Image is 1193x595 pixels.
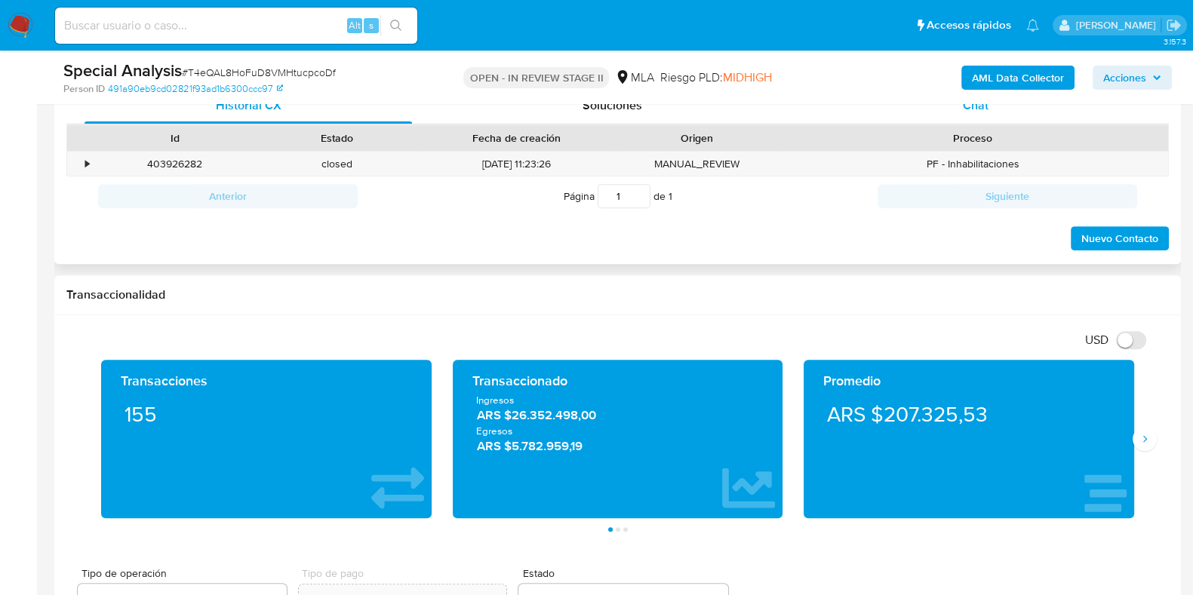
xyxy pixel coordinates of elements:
button: Nuevo Contacto [1071,226,1169,250]
a: Notificaciones [1026,19,1039,32]
div: Origen [626,130,767,146]
button: search-icon [380,15,411,36]
span: s [369,18,374,32]
div: [DATE] 11:23:26 [418,152,616,176]
div: Fecha de creación [429,130,605,146]
button: Acciones [1093,66,1172,90]
b: Person ID [63,82,105,96]
button: Siguiente [878,184,1137,208]
span: 1 [669,189,672,204]
div: Estado [266,130,407,146]
span: Chat [963,97,989,114]
span: MIDHIGH [722,69,771,86]
button: Anterior [98,184,358,208]
span: # T4eQAL8HoFuD8VMHtucpcoDf [182,65,336,80]
div: PF - Inhabilitaciones [778,152,1168,176]
a: 491a90eb9cd02821f93ad1b6300ccc97 [108,82,283,96]
div: Id [104,130,245,146]
span: Riesgo PLD: [660,69,771,86]
span: Soluciones [583,97,642,114]
div: closed [256,152,418,176]
button: AML Data Collector [961,66,1075,90]
span: Alt [349,18,361,32]
div: • [85,157,89,171]
p: florencia.lera@mercadolibre.com [1075,18,1161,32]
b: AML Data Collector [972,66,1064,90]
span: Accesos rápidos [927,17,1011,33]
b: Special Analysis [63,58,182,82]
p: OPEN - IN REVIEW STAGE II [463,67,609,88]
div: MLA [615,69,653,86]
input: Buscar usuario o caso... [55,16,417,35]
h1: Transaccionalidad [66,287,1169,302]
span: Nuevo Contacto [1081,228,1158,249]
span: Página de [564,184,672,208]
div: 403926282 [94,152,256,176]
div: MANUAL_REVIEW [616,152,778,176]
div: Proceso [789,130,1158,146]
span: 3.157.3 [1163,35,1185,48]
span: Acciones [1103,66,1146,90]
span: Historial CX [216,97,281,114]
a: Salir [1166,17,1182,33]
